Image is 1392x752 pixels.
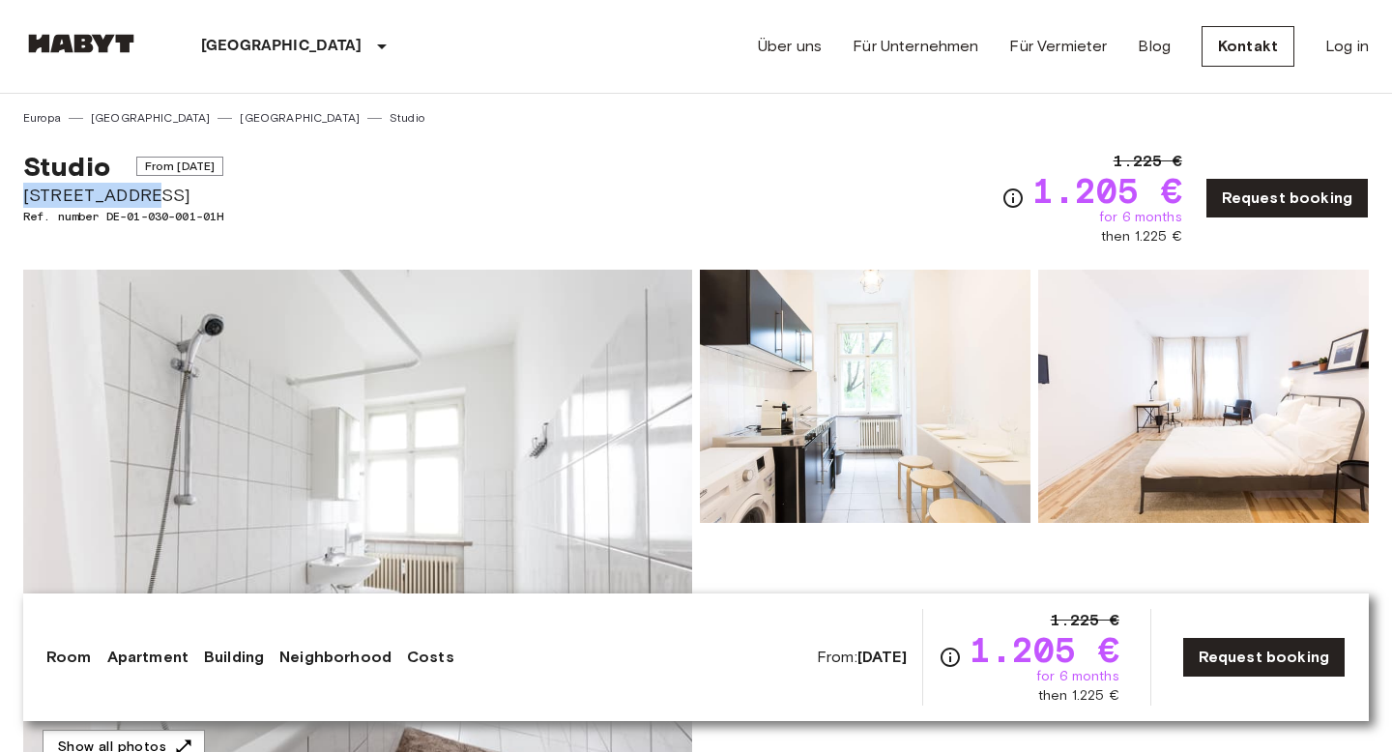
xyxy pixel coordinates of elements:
span: 1.225 € [1051,609,1119,632]
span: [STREET_ADDRESS] [23,183,223,208]
span: then 1.225 € [1038,686,1119,706]
a: Costs [407,646,454,669]
a: Room [46,646,92,669]
span: Ref. number DE-01-030-001-01H [23,208,223,225]
a: Über uns [758,35,822,58]
svg: Check cost overview for full price breakdown. Please note that discounts apply to new joiners onl... [1001,187,1025,210]
span: for 6 months [1036,667,1119,686]
svg: Check cost overview for full price breakdown. Please note that discounts apply to new joiners onl... [939,646,962,669]
a: Kontakt [1202,26,1294,67]
span: 1.205 € [970,632,1119,667]
b: [DATE] [857,648,907,666]
img: Picture of unit DE-01-030-001-01H [700,270,1030,523]
a: Building [204,646,264,669]
span: Studio [23,150,110,183]
span: From [DATE] [136,157,224,176]
p: [GEOGRAPHIC_DATA] [201,35,362,58]
a: Blog [1138,35,1171,58]
a: Für Unternehmen [853,35,978,58]
a: Apartment [107,646,188,669]
a: [GEOGRAPHIC_DATA] [240,109,360,127]
span: From: [817,647,907,668]
a: Für Vermieter [1009,35,1107,58]
span: 1.205 € [1032,173,1182,208]
span: for 6 months [1099,208,1182,227]
span: 1.225 € [1114,150,1182,173]
img: Habyt [23,34,139,53]
a: Log in [1325,35,1369,58]
span: then 1.225 € [1101,227,1182,246]
a: [GEOGRAPHIC_DATA] [91,109,211,127]
a: Request booking [1182,637,1346,678]
a: Studio [390,109,424,127]
a: Neighborhood [279,646,391,669]
img: Picture of unit DE-01-030-001-01H [1038,270,1369,523]
a: Europa [23,109,61,127]
a: Request booking [1205,178,1369,218]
